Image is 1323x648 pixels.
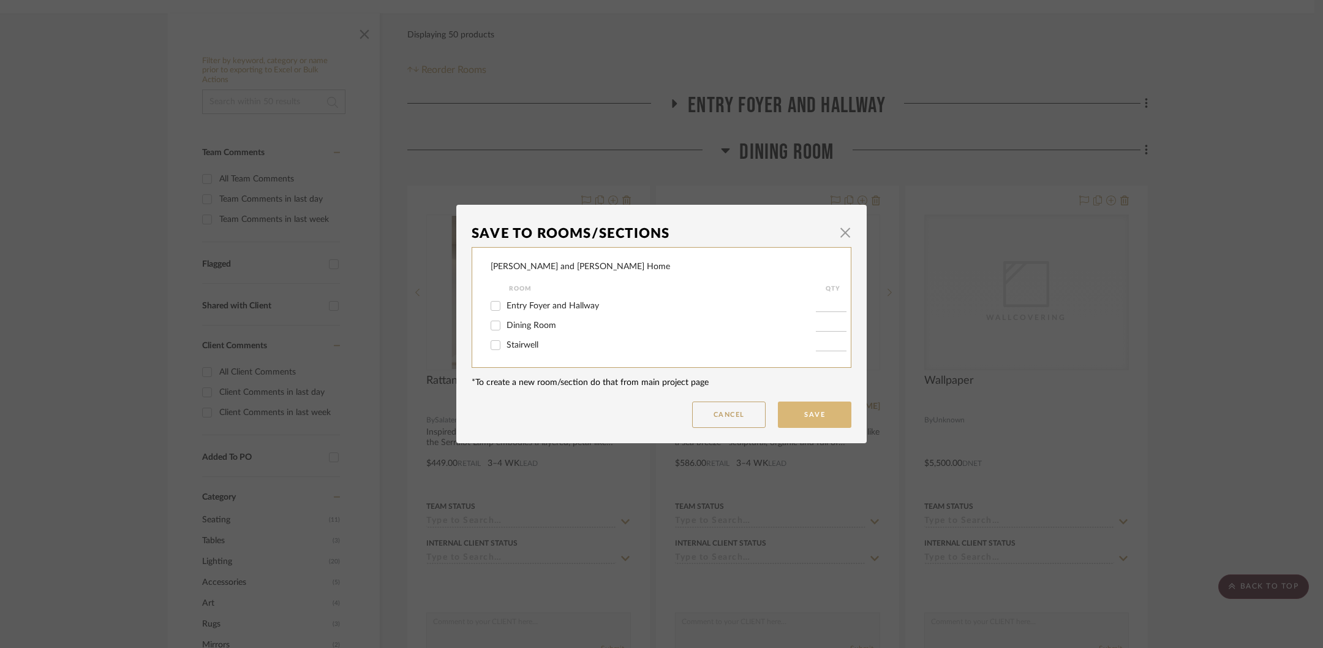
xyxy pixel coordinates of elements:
[472,220,851,247] dialog-header: Save To Rooms/Sections
[778,402,851,428] button: Save
[472,376,851,389] div: *To create a new room/section do that from main project page
[509,281,816,296] div: Room
[816,281,850,296] div: QTY
[507,321,556,330] span: Dining Room
[833,220,858,245] button: Close
[472,220,833,247] div: Save To Rooms/Sections
[507,341,538,349] span: Stairwell
[491,261,670,273] div: [PERSON_NAME] and [PERSON_NAME] Home
[507,302,599,310] span: Entry Foyer and Hallway
[692,402,766,428] button: Cancel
